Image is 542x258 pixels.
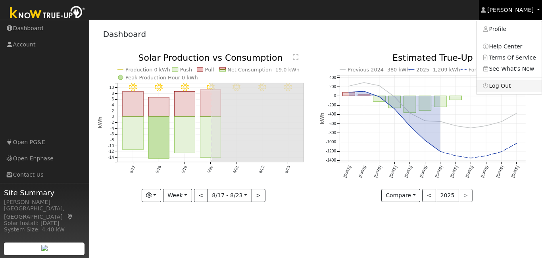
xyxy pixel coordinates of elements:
[111,103,114,107] text: 4
[194,189,208,202] button: <
[439,120,442,123] circle: onclick=""
[343,165,352,178] text: [DATE]
[103,29,146,39] a: Dashboard
[378,84,381,87] circle: onclick=""
[439,150,442,153] circle: onclick=""
[434,165,444,178] text: [DATE]
[408,112,411,115] circle: onclick=""
[232,165,239,174] text: 8/21
[388,165,398,178] text: [DATE]
[111,109,114,113] text: 2
[110,126,114,131] text: -4
[343,92,355,96] rect: onclick=""
[4,219,85,227] div: Solar Install: [DATE]
[373,96,386,102] rect: onclick=""
[174,91,195,117] rect: onclick=""
[180,67,192,73] text: Push
[469,127,473,130] circle: onclick=""
[206,83,214,91] i: 8/20 - Clear
[258,165,265,174] text: 8/22
[97,117,103,129] text: kWh
[148,97,169,117] rect: onclick=""
[123,91,143,117] rect: onclick=""
[469,157,473,160] circle: onclick=""
[328,103,336,108] text: -200
[496,165,505,178] text: [DATE]
[454,154,457,158] circle: onclick=""
[358,165,367,178] text: [DATE]
[334,94,336,98] text: 0
[487,7,534,13] span: [PERSON_NAME]
[205,67,214,73] text: Pull
[110,138,114,142] text: -8
[111,97,114,102] text: 6
[326,149,336,154] text: -1200
[477,63,542,74] a: See What's New
[111,91,114,96] text: 8
[515,112,518,115] circle: onclick=""
[484,154,488,158] circle: onclick=""
[434,96,447,107] rect: onclick=""
[436,189,459,202] button: 2025
[450,165,459,178] text: [DATE]
[328,112,336,117] text: -400
[328,121,336,126] text: -600
[348,67,410,73] text: Previous 2024 -380 kWh
[110,132,114,137] text: -6
[129,165,136,174] text: 8/17
[484,124,488,127] circle: onclick=""
[200,117,221,158] rect: onclick=""
[373,165,382,178] text: [DATE]
[419,165,428,178] text: [DATE]
[381,189,421,202] button: Compare
[500,120,503,123] circle: onclick=""
[477,24,542,35] a: Profile
[4,187,85,198] span: Site Summary
[450,96,462,100] rect: onclick=""
[125,75,198,81] text: Peak Production Hour 0 kWh
[326,140,336,144] text: -1000
[408,124,411,127] circle: onclick=""
[108,150,114,154] text: -12
[363,90,366,93] circle: onclick=""
[363,81,366,84] circle: onclick=""
[515,142,518,145] circle: onclick=""
[67,214,74,220] a: Map
[6,4,89,22] img: Know True-Up
[422,189,436,202] button: <
[109,85,114,90] text: 10
[108,155,114,160] text: -14
[284,165,291,174] text: 8/23
[4,225,85,234] div: System Size: 4.40 kW
[125,67,170,73] text: Production 0 kWh
[358,95,370,96] rect: onclick=""
[419,96,431,111] rect: onclick=""
[319,113,325,125] text: kWh
[138,53,283,63] text: Solar Production vs Consumption
[148,117,169,158] rect: onclick=""
[129,83,137,91] i: 8/17 - MostlyClear
[404,165,413,178] text: [DATE]
[163,189,192,202] button: Week
[200,90,221,117] rect: onclick=""
[500,150,503,154] circle: onclick=""
[378,95,381,98] circle: onclick=""
[155,83,163,91] i: 8/18 - MostlyClear
[123,117,143,150] rect: onclick=""
[181,83,188,91] i: 8/19 - MostlyClear
[206,165,213,174] text: 8/20
[424,119,427,123] circle: onclick=""
[293,54,298,60] text: 
[393,95,396,98] circle: onclick=""
[404,96,416,113] rect: onclick=""
[511,165,520,178] text: [DATE]
[454,124,457,127] circle: onclick=""
[174,117,195,153] rect: onclick=""
[181,165,188,174] text: 8/19
[477,52,542,63] a: Terms Of Service
[111,115,114,119] text: 0
[465,165,474,178] text: [DATE]
[329,85,336,89] text: 200
[208,189,252,202] button: 8/17 - 8/23
[417,67,461,73] text: 2025 -1,209 kWh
